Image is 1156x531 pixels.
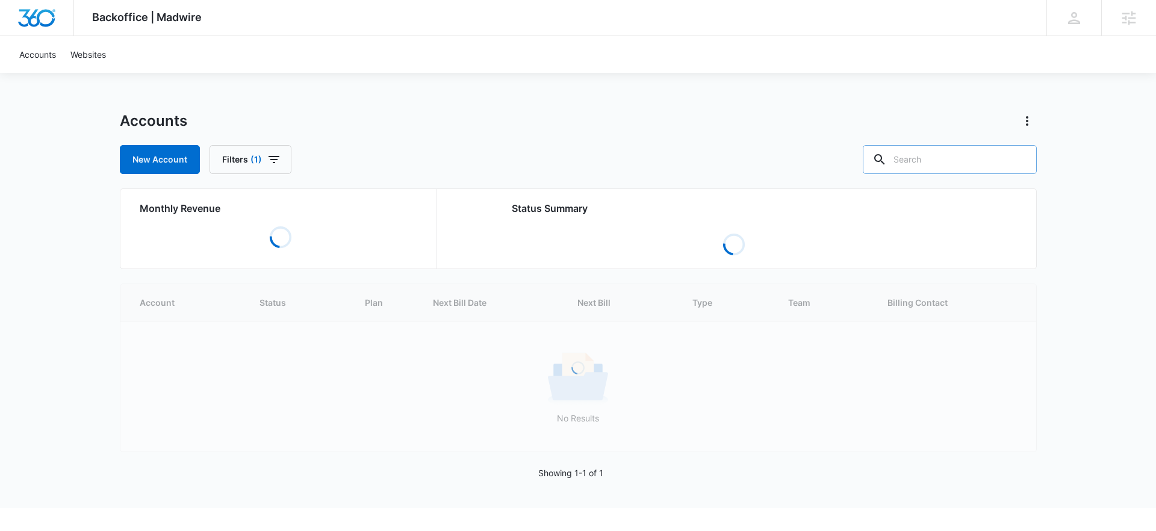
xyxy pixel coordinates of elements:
[92,11,202,23] span: Backoffice | Madwire
[12,36,63,73] a: Accounts
[538,467,603,479] p: Showing 1-1 of 1
[1018,111,1037,131] button: Actions
[120,145,200,174] a: New Account
[210,145,291,174] button: Filters(1)
[250,155,262,164] span: (1)
[63,36,113,73] a: Websites
[512,201,957,216] h2: Status Summary
[140,201,422,216] h2: Monthly Revenue
[120,112,187,130] h1: Accounts
[863,145,1037,174] input: Search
